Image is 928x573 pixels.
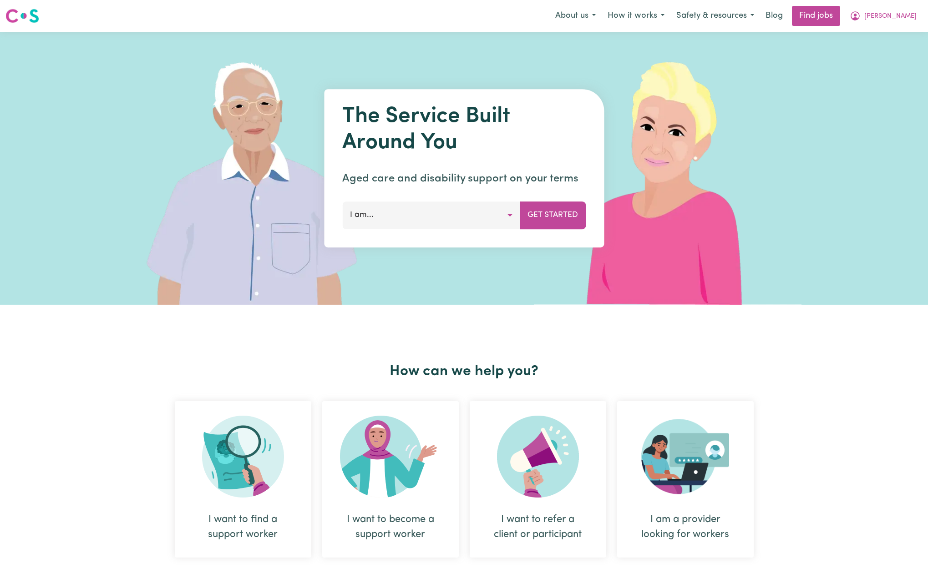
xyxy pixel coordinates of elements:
div: I want to become a support worker [344,512,437,542]
p: Aged care and disability support on your terms [342,171,586,187]
a: Blog [760,6,788,26]
div: I want to become a support worker [322,401,459,558]
button: Safety & resources [670,6,760,25]
img: Become Worker [340,416,441,498]
div: I am a provider looking for workers [639,512,732,542]
div: I want to find a support worker [197,512,289,542]
a: Find jobs [792,6,840,26]
img: Search [202,416,284,498]
div: I am a provider looking for workers [617,401,754,558]
div: I want to refer a client or participant [492,512,584,542]
button: I am... [342,201,520,229]
a: Careseekers logo [5,5,39,26]
div: I want to refer a client or participant [470,401,606,558]
img: Careseekers logo [5,8,39,24]
button: How it works [602,6,670,25]
span: [PERSON_NAME] [864,11,917,21]
button: Get Started [520,201,586,229]
h1: The Service Built Around You [342,104,586,156]
button: About us [549,6,602,25]
div: I want to find a support worker [175,401,311,558]
img: Provider [641,416,730,498]
h2: How can we help you? [169,363,759,380]
button: My Account [844,6,923,25]
img: Refer [497,416,579,498]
